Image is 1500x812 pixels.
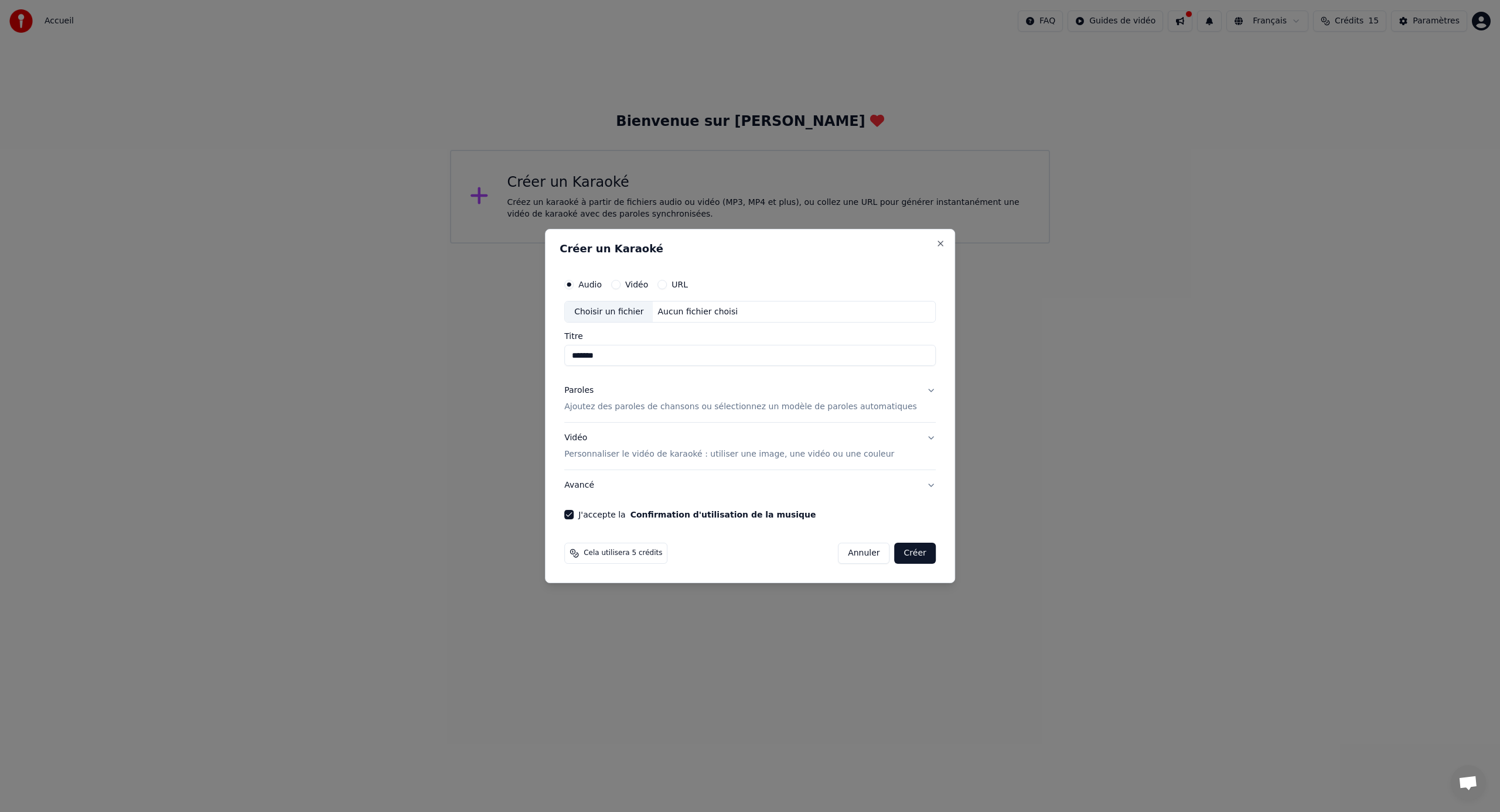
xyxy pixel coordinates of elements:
[564,402,917,413] p: Ajoutez des paroles de chansons ou sélectionnez un modèle de paroles automatiques
[564,385,594,397] div: Paroles
[564,376,936,423] button: ParolesAjoutez des paroles de chansons ou sélectionnez un modèle de paroles automatiques
[564,448,894,460] p: Personnaliser le vidéo de karaoké : utiliser une image, une vidéo ou une couleur
[564,470,936,501] button: Avancé
[565,301,653,323] div: Choisir un fichier
[578,280,602,289] label: Audio
[584,549,662,558] span: Cela utilisera 5 crédits
[838,543,889,564] button: Annuler
[578,511,816,519] label: J'accepte la
[653,306,743,318] div: Aucun fichier choisi
[895,543,936,564] button: Créer
[671,280,688,289] label: URL
[560,244,940,254] h2: Créer un Karaoké
[564,423,936,470] button: VidéoPersonnaliser le vidéo de karaoké : utiliser une image, une vidéo ou une couleur
[564,333,936,341] label: Titre
[630,511,816,519] button: J'accepte la
[564,433,894,461] div: Vidéo
[625,280,648,289] label: Vidéo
